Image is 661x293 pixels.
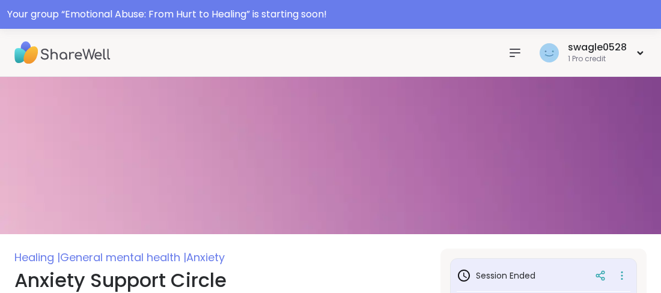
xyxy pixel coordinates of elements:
div: swagle0528 [568,41,627,54]
div: 1 Pro credit [568,54,627,64]
span: Healing | [14,250,60,265]
h3: Session Ended [457,268,535,283]
img: swagle0528 [540,43,559,62]
span: Anxiety [186,250,225,265]
span: General mental health | [60,250,186,265]
img: ShareWell Nav Logo [14,32,111,74]
div: Your group “ Emotional Abuse: From Hurt to Healing ” is starting soon! [7,7,654,22]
